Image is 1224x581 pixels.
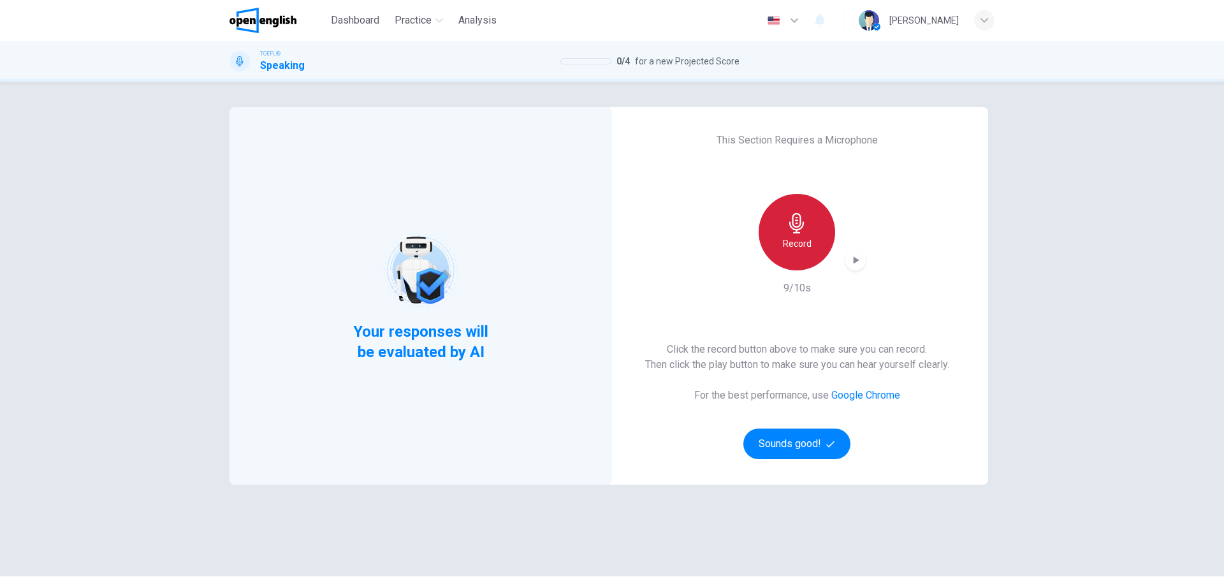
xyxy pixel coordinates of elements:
[344,321,499,362] span: Your responses will be evaluated by AI
[326,9,384,32] button: Dashboard
[694,388,900,403] h6: For the best performance, use
[783,236,812,251] h6: Record
[453,9,502,32] button: Analysis
[331,13,379,28] span: Dashboard
[859,10,879,31] img: Profile picture
[831,389,900,401] a: Google Chrome
[229,8,326,33] a: OpenEnglish logo
[260,58,305,73] h1: Speaking
[717,133,878,148] h6: This Section Requires a Microphone
[458,13,497,28] span: Analysis
[759,194,835,270] button: Record
[390,9,448,32] button: Practice
[616,54,630,69] span: 0 / 4
[889,13,959,28] div: [PERSON_NAME]
[260,49,280,58] span: TOEFL®
[395,13,432,28] span: Practice
[635,54,739,69] span: for a new Projected Score
[229,8,296,33] img: OpenEnglish logo
[743,429,850,459] button: Sounds good!
[783,281,811,296] h6: 9/10s
[645,342,949,372] h6: Click the record button above to make sure you can record. Then click the play button to make sur...
[380,230,461,311] img: robot icon
[766,16,782,26] img: en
